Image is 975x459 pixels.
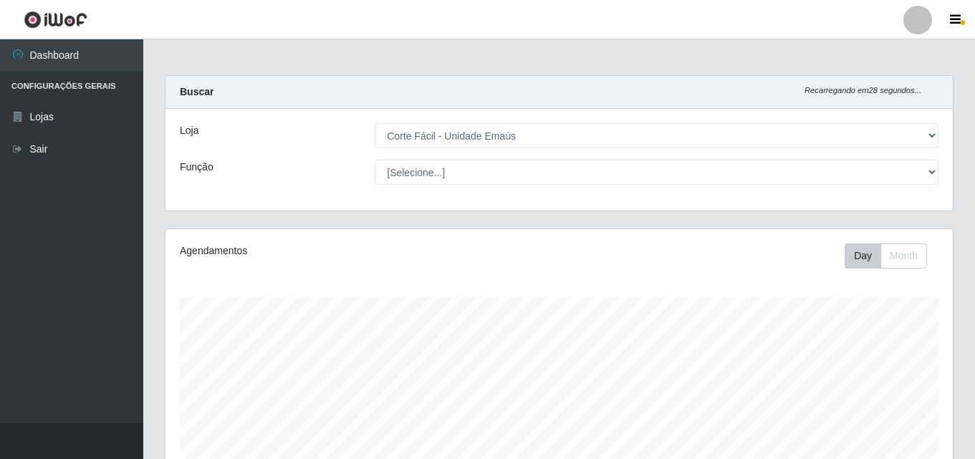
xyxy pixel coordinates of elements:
[180,160,213,175] label: Função
[845,243,938,269] div: Toolbar with button groups
[880,243,927,269] button: Month
[845,243,927,269] div: First group
[180,243,484,259] div: Agendamentos
[845,243,881,269] button: Day
[180,123,198,138] label: Loja
[24,11,87,29] img: CoreUI Logo
[180,86,213,97] strong: Buscar
[805,86,921,95] i: Recarregando em 28 segundos...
